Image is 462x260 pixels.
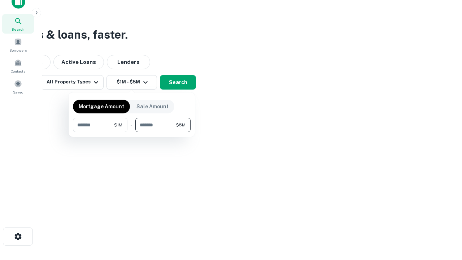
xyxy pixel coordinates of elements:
[176,122,186,128] span: $5M
[114,122,122,128] span: $1M
[130,118,132,132] div: -
[79,103,124,110] p: Mortgage Amount
[426,202,462,237] iframe: Chat Widget
[136,103,169,110] p: Sale Amount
